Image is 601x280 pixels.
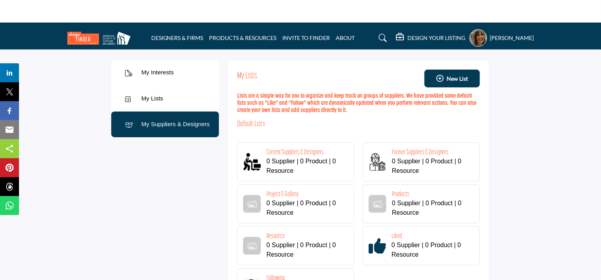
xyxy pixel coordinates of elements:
div: DESIGN YOUR LISTING [396,33,466,43]
span: 0 Supplier | 0 Product | 0 Resource [266,200,336,216]
span: 0 Supplier | 0 Product | 0 Resource [392,200,462,216]
img: site Logo [67,32,135,45]
h4: Current Suppliers & Designers [266,148,346,157]
h3: Default Lists [237,118,480,130]
a: ABOUT [336,34,355,41]
button: New List [424,70,480,87]
img: Default logo [369,195,386,213]
h5: [PERSON_NAME] [490,34,534,42]
div: My Interests [141,68,174,77]
a: DESIGNERS & FIRMS [151,34,204,41]
button: Show hide supplier dropdown [470,29,487,47]
img: Default logo [243,195,261,213]
span: 0 Supplier | 0 Product | 0 Resource [266,158,336,174]
h4: Resource [266,232,346,240]
img: Former Suppliers & Designers logo [369,153,386,171]
h3: Lists are a simple way for you to organize and keep track on groups of suppliers. We have provide... [237,93,480,114]
a: INVITE TO FINDER [283,34,330,41]
div: My Lists [141,94,163,103]
h4: Liked [392,232,471,240]
img: Current Suppliers & Designers logo [243,153,261,171]
a: PRODUCTS & RESOURCES [209,34,277,41]
h4: Project & Gallery [266,190,346,199]
div: My Suppliers & Designers [141,120,210,129]
h5: DESIGN YOUR LISTING [408,34,466,42]
span: 0 Supplier | 0 Product | 0 Resource [392,158,462,174]
span: 0 Supplier | 0 Product | 0 Resource [392,242,461,258]
span: New List [447,74,468,83]
h2: My Lists [237,70,257,87]
h4: Products [392,190,471,199]
span: 0 Supplier | 0 Product | 0 Resource [266,242,336,258]
a: Search [371,32,392,44]
h4: Former Suppliers & Designers [392,148,471,157]
img: Default logo [243,237,261,255]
